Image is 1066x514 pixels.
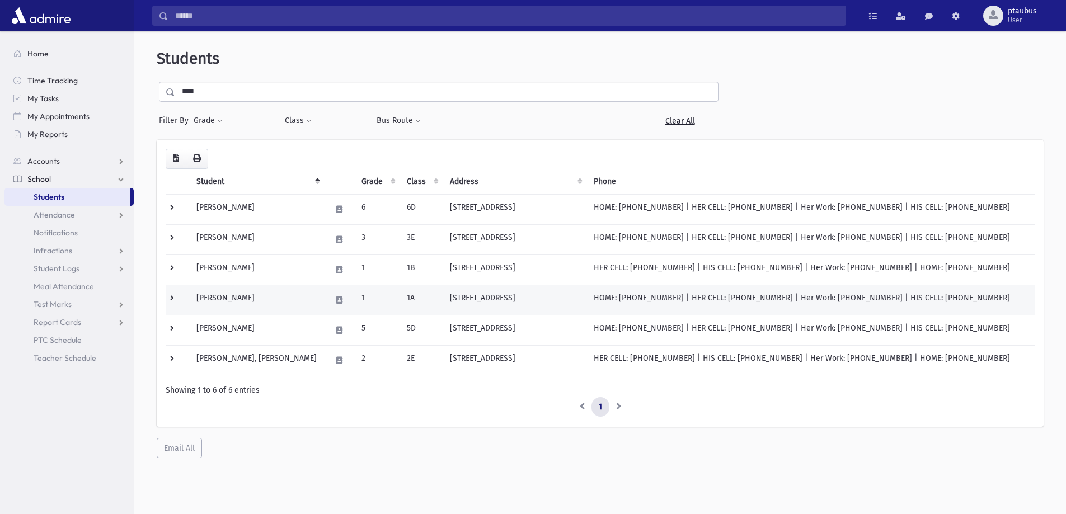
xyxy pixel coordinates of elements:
a: Students [4,188,130,206]
span: Time Tracking [27,76,78,86]
span: Students [34,192,64,202]
td: HOME: [PHONE_NUMBER] | HER CELL: [PHONE_NUMBER] | Her Work: [PHONE_NUMBER] | HIS CELL: [PHONE_NUM... [587,194,1035,224]
td: 6D [400,194,443,224]
a: Notifications [4,224,134,242]
span: Attendance [34,210,75,220]
span: Student Logs [34,263,79,273]
td: [PERSON_NAME] [190,254,325,285]
a: Home [4,45,134,63]
a: Teacher Schedule [4,349,134,367]
img: AdmirePro [9,4,73,27]
button: Email All [157,438,202,458]
td: [STREET_ADDRESS] [443,345,587,375]
td: [PERSON_NAME] [190,194,325,224]
span: Test Marks [34,299,72,309]
span: Infractions [34,246,72,256]
td: [STREET_ADDRESS] [443,315,587,345]
th: Class: activate to sort column ascending [400,169,443,195]
td: HER CELL: [PHONE_NUMBER] | HIS CELL: [PHONE_NUMBER] | Her Work: [PHONE_NUMBER] | HOME: [PHONE_NUM... [587,345,1035,375]
button: Bus Route [376,111,421,131]
a: Report Cards [4,313,134,331]
td: [STREET_ADDRESS] [443,254,587,285]
td: [STREET_ADDRESS] [443,194,587,224]
button: Print [186,149,208,169]
span: My Reports [27,129,68,139]
td: 2 [355,345,400,375]
td: 6 [355,194,400,224]
td: 1A [400,285,443,315]
span: User [1008,16,1037,25]
button: CSV [166,149,186,169]
td: HOME: [PHONE_NUMBER] | HER CELL: [PHONE_NUMBER] | Her Work: [PHONE_NUMBER] | HIS CELL: [PHONE_NUM... [587,285,1035,315]
a: Test Marks [4,295,134,313]
td: 2E [400,345,443,375]
td: [PERSON_NAME] [190,285,325,315]
td: HOME: [PHONE_NUMBER] | HER CELL: [PHONE_NUMBER] | Her Work: [PHONE_NUMBER] | HIS CELL: [PHONE_NUM... [587,224,1035,254]
th: Phone [587,169,1035,195]
a: Accounts [4,152,134,170]
span: Notifications [34,228,78,238]
a: Attendance [4,206,134,224]
a: Time Tracking [4,72,134,89]
a: 1 [591,397,609,417]
th: Student: activate to sort column descending [190,169,325,195]
th: Address: activate to sort column ascending [443,169,587,195]
a: Student Logs [4,260,134,277]
span: ptaubus [1008,7,1037,16]
a: My Appointments [4,107,134,125]
a: Clear All [641,111,719,131]
span: My Appointments [27,111,90,121]
td: [STREET_ADDRESS] [443,224,587,254]
td: [PERSON_NAME] [190,315,325,345]
th: Grade: activate to sort column ascending [355,169,400,195]
span: Report Cards [34,317,81,327]
span: Teacher Schedule [34,353,96,363]
span: PTC Schedule [34,335,82,345]
a: Meal Attendance [4,277,134,295]
a: School [4,170,134,188]
span: Students [157,49,219,68]
td: [STREET_ADDRESS] [443,285,587,315]
td: 3E [400,224,443,254]
span: School [27,174,51,184]
button: Class [284,111,312,131]
span: Filter By [159,115,193,126]
td: 1B [400,254,443,285]
a: Infractions [4,242,134,260]
a: My Tasks [4,89,134,107]
td: HOME: [PHONE_NUMBER] | HER CELL: [PHONE_NUMBER] | Her Work: [PHONE_NUMBER] | HIS CELL: [PHONE_NUM... [587,315,1035,345]
span: Meal Attendance [34,281,94,291]
a: My Reports [4,125,134,143]
td: [PERSON_NAME] [190,224,325,254]
input: Search [168,6,846,26]
button: Grade [193,111,223,131]
td: 5 [355,315,400,345]
td: 5D [400,315,443,345]
td: [PERSON_NAME], [PERSON_NAME] [190,345,325,375]
a: PTC Schedule [4,331,134,349]
td: 3 [355,224,400,254]
td: 1 [355,285,400,315]
td: 1 [355,254,400,285]
div: Showing 1 to 6 of 6 entries [166,384,1035,396]
span: Home [27,49,49,59]
span: My Tasks [27,93,59,103]
td: HER CELL: [PHONE_NUMBER] | HIS CELL: [PHONE_NUMBER] | Her Work: [PHONE_NUMBER] | HOME: [PHONE_NUM... [587,254,1035,285]
span: Accounts [27,156,60,166]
